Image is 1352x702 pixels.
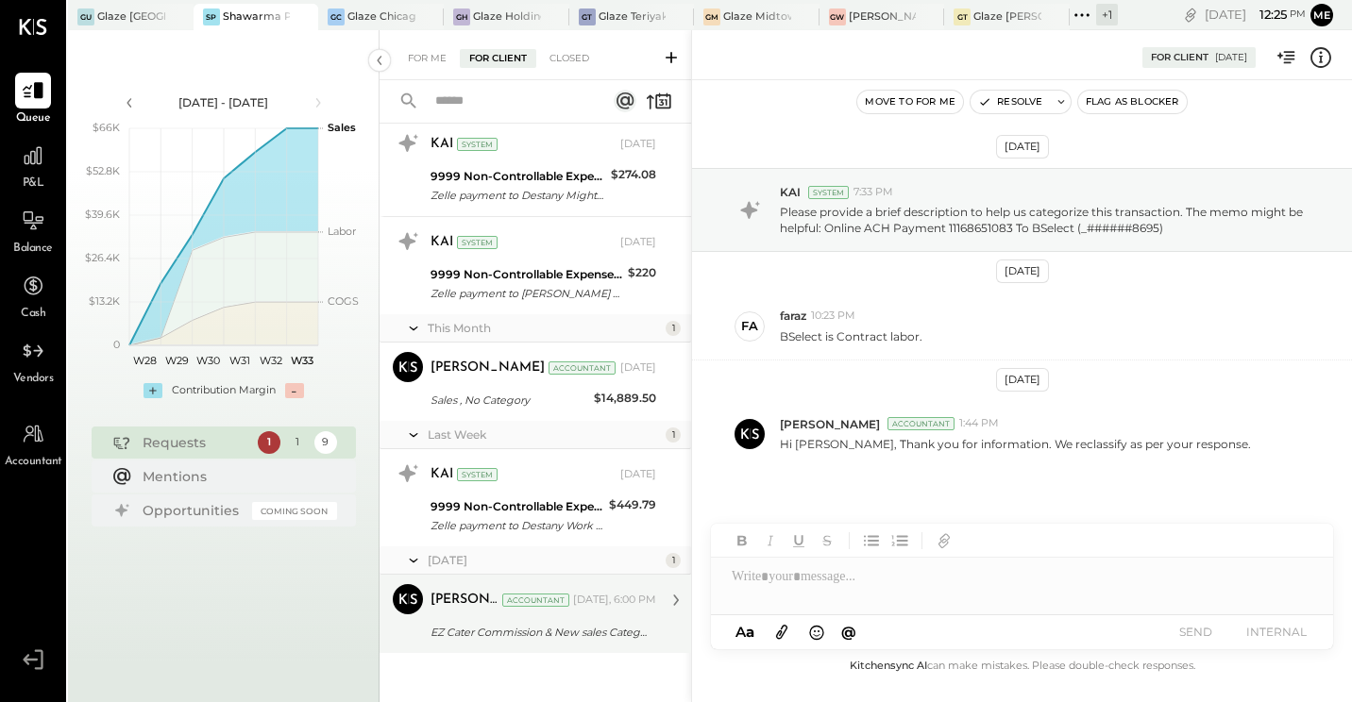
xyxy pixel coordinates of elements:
[780,416,880,432] span: [PERSON_NAME]
[1078,91,1187,113] button: Flag as Blocker
[85,208,120,221] text: $39.6K
[666,427,681,443] div: 1
[97,9,165,25] div: Glaze [GEOGRAPHIC_DATA] - 110 Uni
[1249,6,1287,24] span: 12 : 25
[853,185,893,200] span: 7:33 PM
[1290,8,1306,21] span: pm
[730,622,760,643] button: Aa
[223,9,291,25] div: Shawarma Point- Fareground
[502,593,569,607] div: Accountant
[1239,619,1314,644] button: INTERNAL
[620,137,656,152] div: [DATE]
[21,306,45,323] span: Cash
[887,417,955,430] div: Accountant
[143,433,248,452] div: Requests
[1,138,65,192] a: P&L
[1096,4,1118,25] div: + 1
[431,391,588,409] div: Sales , No Category
[836,620,862,643] button: @
[457,468,498,481] div: System
[996,135,1049,159] div: [DATE]
[959,416,999,431] span: 1:44 PM
[932,528,956,553] button: Add URL
[285,383,304,398] div: -
[1158,619,1233,644] button: SEND
[611,165,656,184] div: $274.08
[431,167,605,186] div: 9999 Non-Controllable Expenses:Other Income and Expenses:To Be Classified P&L
[453,8,470,25] div: GH
[328,121,356,134] text: Sales
[5,454,62,471] span: Accountant
[1,268,65,323] a: Cash
[431,265,622,284] div: 9999 Non-Controllable Expenses:Other Income and Expenses:To Be Classified P&L
[195,354,219,367] text: W30
[786,528,811,553] button: Underline
[291,354,313,367] text: W33
[457,138,498,151] div: System
[431,186,605,205] div: Zelle payment to Destany Mighty Cone JPM99bf849ss
[164,354,188,367] text: W29
[133,354,157,367] text: W28
[13,241,53,258] span: Balance
[620,235,656,250] div: [DATE]
[228,354,249,367] text: W31
[347,9,415,25] div: Glaze Chicago Ghost - West River Rice LLC
[328,8,345,25] div: GC
[398,49,456,68] div: For Me
[144,383,162,398] div: +
[113,338,120,351] text: 0
[143,501,243,520] div: Opportunities
[741,317,758,335] div: fa
[599,9,667,25] div: Glaze Teriyaki [PERSON_NAME] Street - [PERSON_NAME] River [PERSON_NAME] LLC
[549,361,616,375] div: Accountant
[780,328,922,344] p: BSelect is Contract labor.
[780,308,806,324] span: faraz
[473,9,541,25] div: Glaze Holdings - Glaze Teriyaki Holdings LLC
[1,416,65,471] a: Accountant
[431,591,499,610] div: [PERSON_NAME]
[1205,6,1306,24] div: [DATE]
[431,135,453,154] div: KAI
[808,186,849,199] div: System
[666,553,681,568] div: 1
[431,233,453,252] div: KAI
[620,467,656,482] div: [DATE]
[594,389,656,408] div: $14,889.50
[328,294,359,308] text: COGS
[143,467,328,486] div: Mentions
[628,263,656,282] div: $220
[811,309,855,324] span: 10:23 PM
[428,552,661,568] div: [DATE]
[77,8,94,25] div: GU
[780,436,1251,452] p: Hi [PERSON_NAME], Thank you for information. We reclassify as per your response.
[971,91,1050,113] button: Resolve
[887,528,912,553] button: Ordered List
[666,321,681,336] div: 1
[85,251,120,264] text: $26.4K
[1,73,65,127] a: Queue
[23,175,44,192] span: P&L
[428,426,661,443] div: Last Week
[758,528,783,553] button: Italic
[1310,4,1333,26] button: Me
[89,294,120,308] text: $13.2K
[431,516,603,535] div: Zelle payment to Destany Work JPM99bhfgxwn
[457,236,498,249] div: System
[258,431,280,454] div: 1
[996,368,1049,392] div: [DATE]
[703,8,720,25] div: GM
[609,495,656,514] div: $449.79
[86,164,120,177] text: $52.8K
[144,94,304,110] div: [DATE] - [DATE]
[780,184,801,200] span: KAI
[431,284,622,303] div: Zelle payment to [PERSON_NAME] XXXXXXX2805
[540,49,599,68] div: Closed
[203,8,220,25] div: SP
[1,203,65,258] a: Balance
[780,204,1310,236] p: Please provide a brief description to help us categorize this transaction. The memo might be help...
[973,9,1041,25] div: Glaze [PERSON_NAME] [PERSON_NAME] LLC
[328,225,356,238] text: Labor
[620,360,656,376] div: [DATE]
[13,371,54,388] span: Vendors
[857,91,963,113] button: Move to for me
